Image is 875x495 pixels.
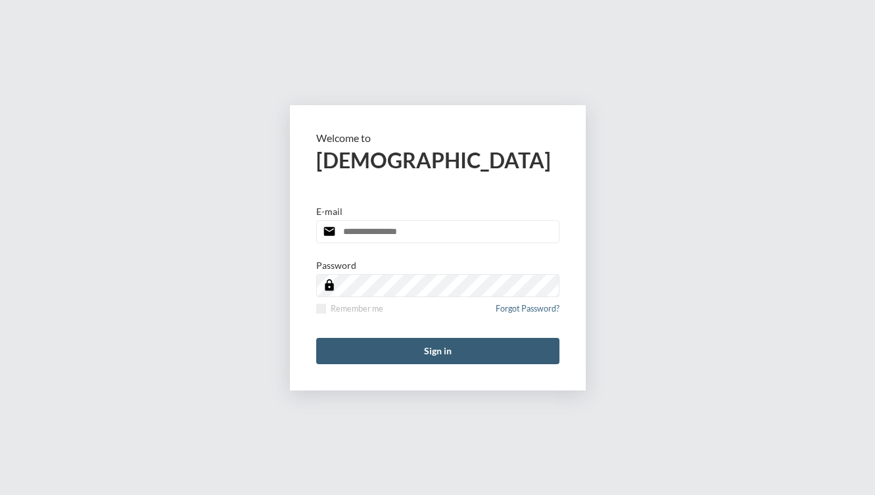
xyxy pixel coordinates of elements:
a: Forgot Password? [496,304,559,321]
button: Sign in [316,338,559,364]
label: Remember me [316,304,383,314]
h2: [DEMOGRAPHIC_DATA] [316,147,559,173]
p: E-mail [316,206,343,217]
p: Password [316,260,356,271]
p: Welcome to [316,131,559,144]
